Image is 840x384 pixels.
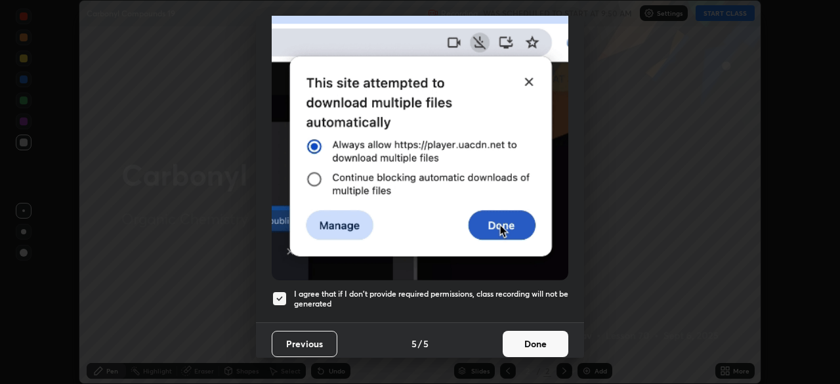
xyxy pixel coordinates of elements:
[294,289,568,309] h5: I agree that if I don't provide required permissions, class recording will not be generated
[503,331,568,357] button: Done
[272,331,337,357] button: Previous
[411,337,417,351] h4: 5
[418,337,422,351] h4: /
[423,337,429,351] h4: 5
